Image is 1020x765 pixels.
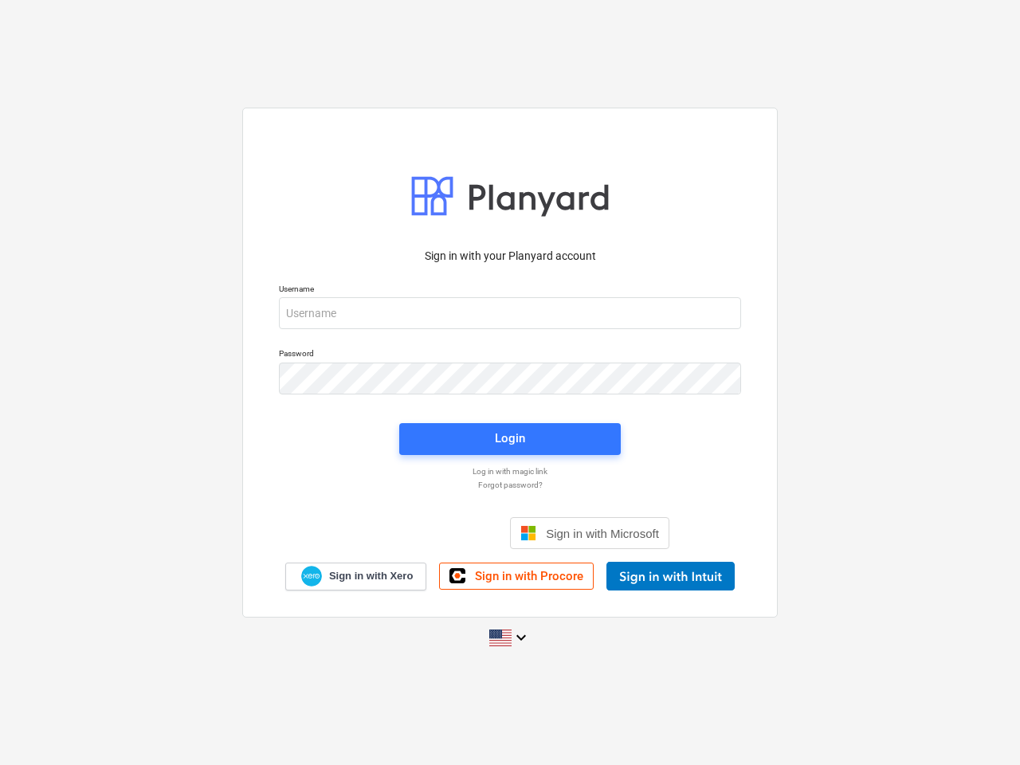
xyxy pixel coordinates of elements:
[439,563,594,590] a: Sign in with Procore
[512,628,531,647] i: keyboard_arrow_down
[329,569,413,583] span: Sign in with Xero
[343,516,505,551] iframe: Sign in with Google Button
[161,50,859,109] p: This website stores cookies on your computer. These cookies are used to collect information about...
[279,248,741,265] p: Sign in with your Planyard account
[301,566,322,587] img: Xero logo
[520,525,536,541] img: Microsoft logo
[279,348,741,362] p: Password
[285,563,427,590] a: Sign in with Xero
[271,480,749,490] a: Forgot password?
[279,297,741,329] input: Username
[736,170,859,206] button: Decline All
[161,120,859,159] p: If you decline, your information won’t be tracked when you visit this website. A single cookie wi...
[940,688,1020,765] iframe: Chat Widget
[608,170,731,206] button: Accept All
[546,527,659,540] span: Sign in with Microsoft
[475,569,583,583] span: Sign in with Procore
[399,423,621,455] button: Login
[480,170,602,206] button: Cookies settings
[495,428,525,449] div: Login
[279,284,741,297] p: Username
[271,466,749,477] a: Log in with magic link
[136,25,884,231] div: Cookie banner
